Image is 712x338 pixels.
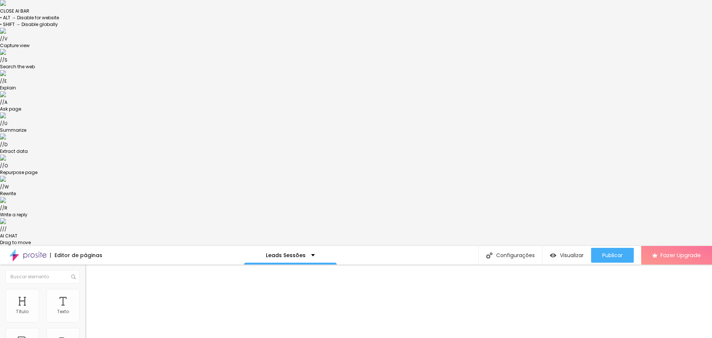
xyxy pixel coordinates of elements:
[560,252,584,258] span: Visualizar
[478,246,542,265] div: Configurações
[550,252,556,259] img: view-1.svg
[543,248,591,263] button: Visualizar
[641,246,712,265] button: Fazer Upgrade
[57,309,69,314] div: Texto
[602,252,623,258] span: Publicar
[486,252,492,259] img: Icone
[6,270,80,283] input: Buscar elemento
[266,253,306,258] p: Leads Sessões
[660,252,701,258] span: Fazer Upgrade
[16,309,29,314] div: Título
[50,253,102,258] div: Editor de páginas
[591,248,634,263] button: Publicar
[71,275,76,279] img: Icone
